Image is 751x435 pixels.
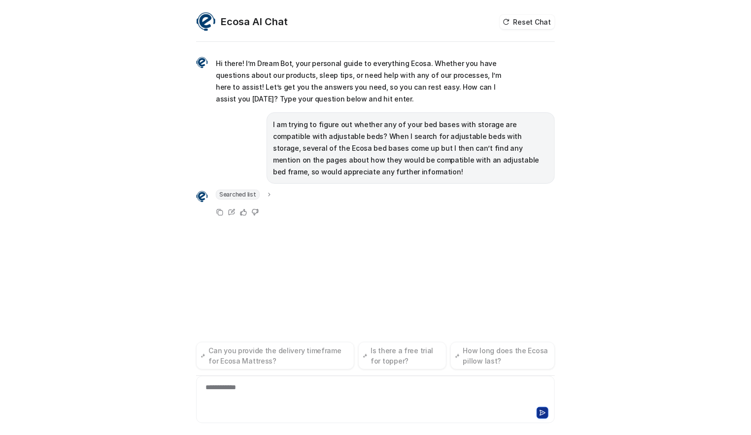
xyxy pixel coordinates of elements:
[273,119,548,178] p: I am trying to figure out whether any of your bed bases with storage are compatible with adjustab...
[358,342,446,369] button: Is there a free trial for topper?
[221,15,288,29] h2: Ecosa AI Chat
[450,342,555,369] button: How long does the Ecosa pillow last?
[196,191,208,202] img: Widget
[196,12,216,32] img: Widget
[196,57,208,68] img: Widget
[196,342,354,369] button: Can you provide the delivery timeframe for Ecosa Mattress?
[216,190,260,200] span: Searched list
[216,58,504,105] p: Hi there! I’m Dream Bot, your personal guide to everything Ecosa. Whether you have questions abou...
[500,15,555,29] button: Reset Chat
